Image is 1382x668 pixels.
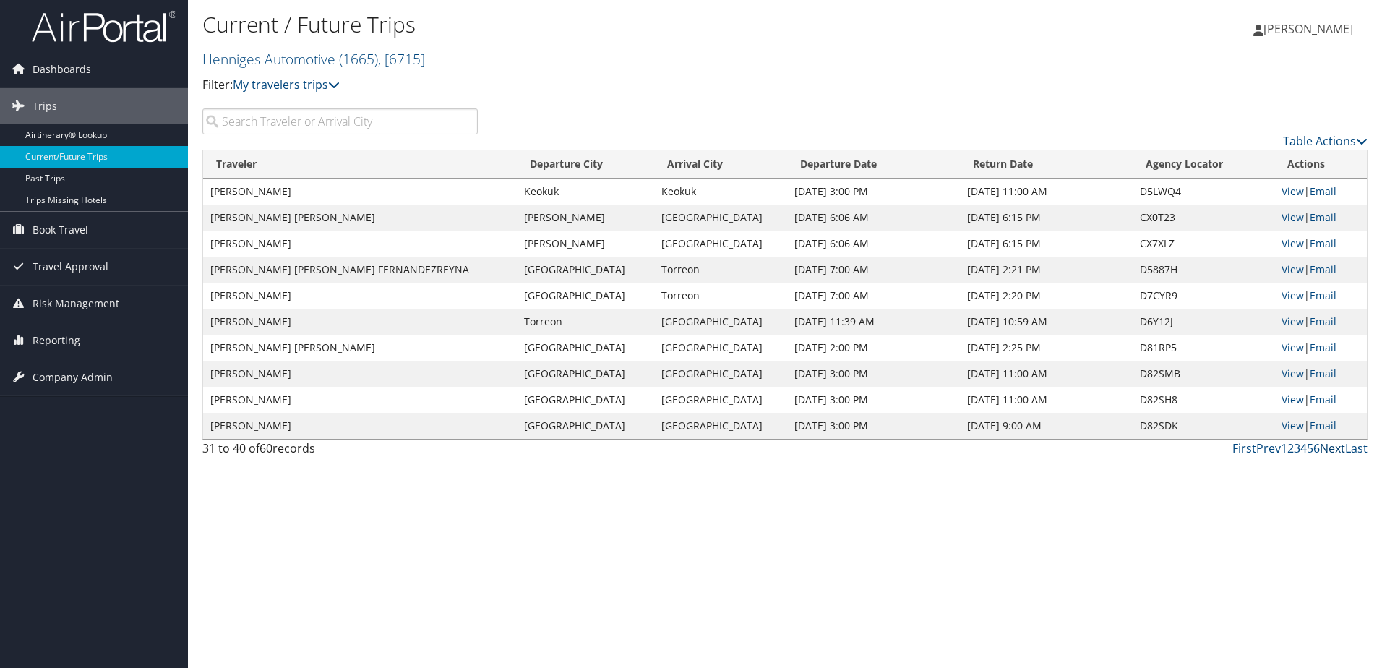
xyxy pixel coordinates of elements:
td: Keokuk [517,179,654,205]
td: [DATE] 11:00 AM [960,387,1133,413]
span: 60 [259,440,272,456]
td: [GEOGRAPHIC_DATA] [517,283,654,309]
a: Email [1310,393,1336,406]
span: Reporting [33,322,80,359]
a: 1 [1281,440,1287,456]
a: 6 [1313,440,1320,456]
td: Torreon [654,257,787,283]
td: Torreon [654,283,787,309]
a: Email [1310,419,1336,432]
th: Actions [1274,150,1367,179]
a: Email [1310,367,1336,380]
td: [DATE] 3:00 PM [787,361,960,387]
td: [PERSON_NAME] [PERSON_NAME] [203,205,517,231]
a: 3 [1294,440,1300,456]
a: Email [1310,184,1336,198]
span: Book Travel [33,212,88,248]
a: View [1282,236,1304,250]
td: | [1274,179,1367,205]
td: | [1274,205,1367,231]
a: Table Actions [1283,133,1368,149]
td: [DATE] 6:06 AM [787,231,960,257]
td: | [1274,309,1367,335]
th: Arrival City: activate to sort column ascending [654,150,787,179]
td: [GEOGRAPHIC_DATA] [654,387,787,413]
h1: Current / Future Trips [202,9,979,40]
a: 2 [1287,440,1294,456]
a: View [1282,262,1304,276]
span: ( 1665 ) [339,49,378,69]
td: [DATE] 6:06 AM [787,205,960,231]
td: [GEOGRAPHIC_DATA] [654,361,787,387]
td: [DATE] 7:00 AM [787,257,960,283]
td: | [1274,231,1367,257]
td: | [1274,387,1367,413]
a: Last [1345,440,1368,456]
td: D5LWQ4 [1133,179,1275,205]
td: [GEOGRAPHIC_DATA] [517,361,654,387]
span: Trips [33,88,57,124]
span: Dashboards [33,51,91,87]
a: 4 [1300,440,1307,456]
a: View [1282,393,1304,406]
div: 31 to 40 of records [202,440,478,464]
a: View [1282,210,1304,224]
td: [PERSON_NAME] [203,413,517,439]
a: Email [1310,288,1336,302]
td: [DATE] 3:00 PM [787,413,960,439]
td: [PERSON_NAME] [203,179,517,205]
td: [PERSON_NAME] [PERSON_NAME] FERNANDEZREYNA [203,257,517,283]
td: Keokuk [654,179,787,205]
a: View [1282,341,1304,354]
td: [PERSON_NAME] [203,309,517,335]
td: [GEOGRAPHIC_DATA] [517,335,654,361]
td: [DATE] 7:00 AM [787,283,960,309]
th: Traveler: activate to sort column ascending [203,150,517,179]
a: First [1232,440,1256,456]
td: D5887H [1133,257,1275,283]
td: [GEOGRAPHIC_DATA] [654,309,787,335]
td: [PERSON_NAME] [517,205,654,231]
td: [PERSON_NAME] [203,283,517,309]
td: [GEOGRAPHIC_DATA] [517,387,654,413]
a: 5 [1307,440,1313,456]
td: [PERSON_NAME] [203,231,517,257]
th: Departure City: activate to sort column ascending [517,150,654,179]
td: D82SH8 [1133,387,1275,413]
td: [DATE] 2:00 PM [787,335,960,361]
td: Torreon [517,309,654,335]
p: Filter: [202,76,979,95]
td: D81RP5 [1133,335,1275,361]
input: Search Traveler or Arrival City [202,108,478,134]
th: Agency Locator: activate to sort column ascending [1133,150,1275,179]
th: Return Date: activate to sort column ascending [960,150,1133,179]
td: [DATE] 9:00 AM [960,413,1133,439]
td: D82SMB [1133,361,1275,387]
td: [GEOGRAPHIC_DATA] [517,257,654,283]
td: [PERSON_NAME] [517,231,654,257]
a: View [1282,184,1304,198]
td: [DATE] 2:21 PM [960,257,1133,283]
td: | [1274,283,1367,309]
a: View [1282,419,1304,432]
a: My travelers trips [233,77,340,93]
span: Travel Approval [33,249,108,285]
a: Next [1320,440,1345,456]
td: CX0T23 [1133,205,1275,231]
span: , [ 6715 ] [378,49,425,69]
td: D82SDK [1133,413,1275,439]
td: [DATE] 10:59 AM [960,309,1133,335]
td: [PERSON_NAME] [203,387,517,413]
td: [DATE] 11:39 AM [787,309,960,335]
span: [PERSON_NAME] [1263,21,1353,37]
td: [GEOGRAPHIC_DATA] [517,413,654,439]
td: [DATE] 6:15 PM [960,205,1133,231]
td: [DATE] 2:20 PM [960,283,1133,309]
td: [DATE] 11:00 AM [960,361,1133,387]
a: Henniges Automotive [202,49,425,69]
td: | [1274,413,1367,439]
td: | [1274,335,1367,361]
img: airportal-logo.png [32,9,176,43]
td: [DATE] 11:00 AM [960,179,1133,205]
a: Prev [1256,440,1281,456]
